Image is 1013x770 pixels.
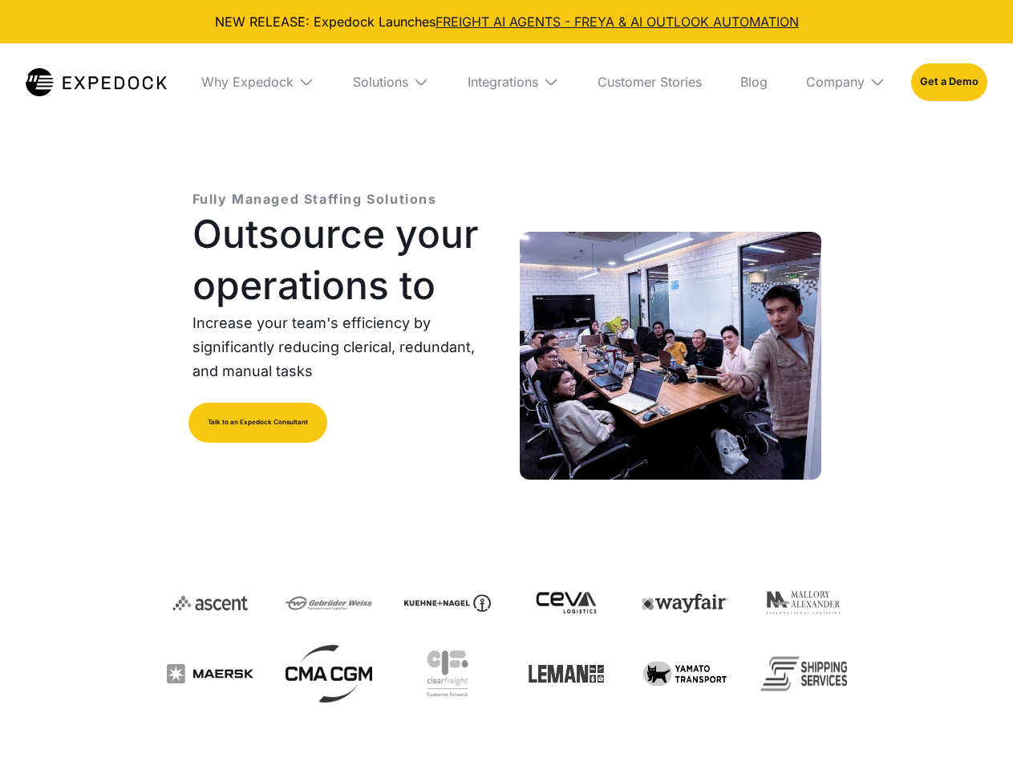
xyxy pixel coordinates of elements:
[455,43,572,120] div: Integrations
[192,189,437,209] p: Fully Managed Staffing Solutions
[793,43,898,120] div: Company
[13,13,1000,30] div: NEW RELEASE: Expedock Launches
[340,43,442,120] div: Solutions
[353,74,408,90] div: Solutions
[192,311,494,383] p: Increase your team's efficiency by significantly reducing clerical, redundant, and manual tasks
[188,403,327,443] a: Talk to an Expedock Consultant
[727,43,780,120] a: Blog
[188,43,327,120] div: Why Expedock
[806,74,865,90] div: Company
[468,74,538,90] div: Integrations
[201,74,294,90] div: Why Expedock
[436,14,799,30] a: FREIGHT AI AGENTS - FREYA & AI OUTLOOK AUTOMATION
[911,63,987,100] a: Get a Demo
[585,43,715,120] a: Customer Stories
[192,209,494,311] h1: Outsource your operations to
